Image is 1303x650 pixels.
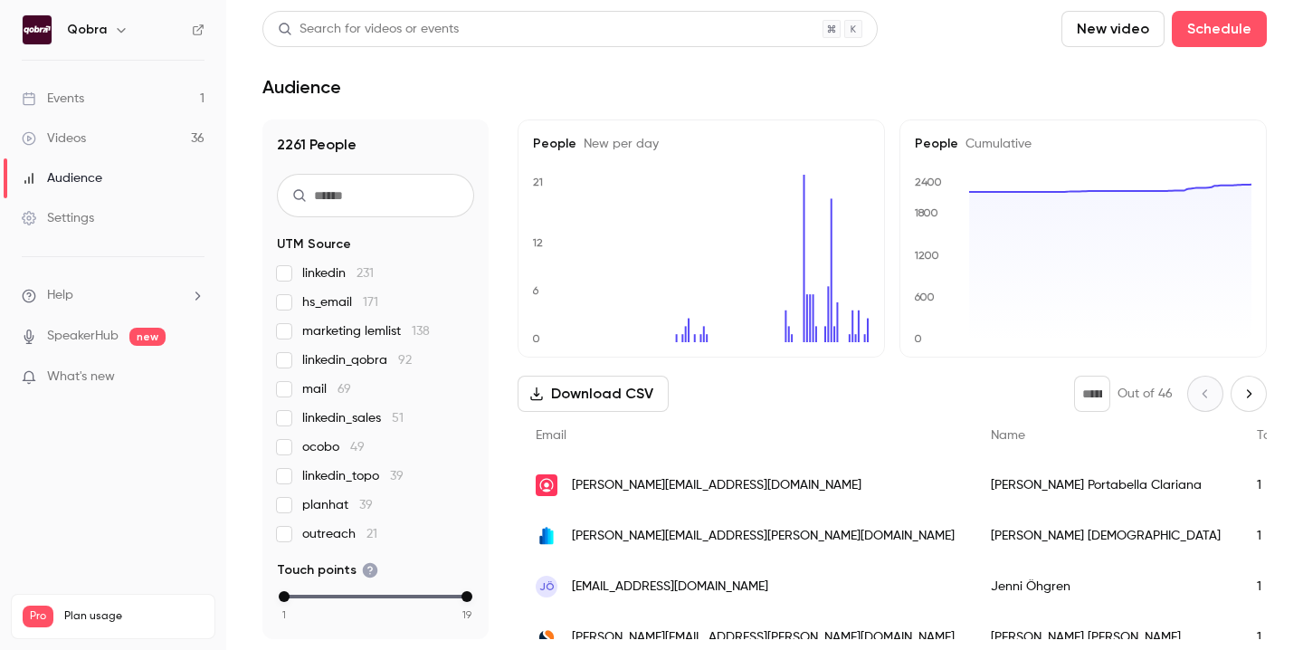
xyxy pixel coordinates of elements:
[47,368,115,387] span: What's new
[973,511,1239,561] div: [PERSON_NAME] [DEMOGRAPHIC_DATA]
[22,169,102,187] div: Audience
[64,609,204,624] span: Plan usage
[22,129,86,148] div: Videos
[23,15,52,44] img: Qobra
[532,236,543,249] text: 12
[390,470,404,483] span: 39
[915,135,1251,153] h5: People
[1061,11,1165,47] button: New video
[282,607,286,623] span: 1
[973,561,1239,612] div: Jenni Öhgren
[539,578,555,595] span: JÖ
[363,296,378,309] span: 171
[536,626,557,648] img: similarweb.com
[302,525,377,543] span: outreach
[350,441,365,454] span: 49
[461,591,472,602] div: max
[22,286,204,305] li: help-dropdown-opener
[572,476,861,495] span: [PERSON_NAME][EMAIL_ADDRESS][DOMAIN_NAME]
[359,499,373,511] span: 39
[532,332,540,345] text: 0
[1118,385,1173,403] p: Out of 46
[302,380,351,398] span: mail
[914,206,938,219] text: 1800
[277,134,474,156] h1: 2261 People
[23,606,53,627] span: Pro
[67,21,107,39] h6: Qobra
[302,496,373,514] span: planhat
[22,209,94,227] div: Settings
[1172,11,1267,47] button: Schedule
[914,249,939,262] text: 1200
[958,138,1032,150] span: Cumulative
[536,474,557,496] img: factorial.co
[518,376,669,412] button: Download CSV
[47,286,73,305] span: Help
[47,327,119,346] a: SpeakerHub
[572,578,768,597] span: [EMAIL_ADDRESS][DOMAIN_NAME]
[22,90,84,108] div: Events
[302,293,378,311] span: hs_email
[302,467,404,485] span: linkedin_topo
[278,20,459,39] div: Search for videos or events
[1231,376,1267,412] button: Next page
[183,369,204,386] iframe: Noticeable Trigger
[302,409,404,427] span: linkedin_sales
[277,235,351,253] span: UTM Source
[398,354,412,367] span: 92
[572,527,955,546] span: [PERSON_NAME][EMAIL_ADDRESS][PERSON_NAME][DOMAIN_NAME]
[392,412,404,425] span: 51
[533,135,870,153] h5: People
[462,607,471,623] span: 19
[412,325,430,338] span: 138
[532,284,539,297] text: 6
[914,332,922,345] text: 0
[576,138,659,150] span: New per day
[915,176,942,188] text: 2400
[536,429,566,442] span: Email
[973,460,1239,511] div: [PERSON_NAME] Portabella Clariana
[991,429,1025,442] span: Name
[302,438,365,456] span: ocobo
[279,591,290,602] div: min
[366,528,377,540] span: 21
[533,176,543,188] text: 21
[338,383,351,396] span: 69
[914,291,935,303] text: 600
[302,322,430,340] span: marketing lemlist
[302,351,412,369] span: linkedin_qobra
[277,561,378,579] span: Touch points
[302,264,374,282] span: linkedin
[572,628,955,647] span: [PERSON_NAME][EMAIL_ADDRESS][PERSON_NAME][DOMAIN_NAME]
[357,267,374,280] span: 231
[536,525,557,547] img: bighand.com
[262,76,341,98] h1: Audience
[129,328,166,346] span: new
